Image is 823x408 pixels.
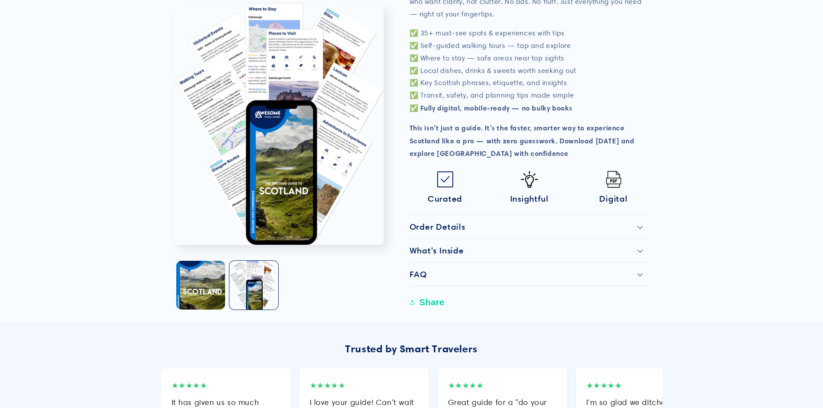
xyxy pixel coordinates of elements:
[428,193,462,204] span: Curated
[448,379,557,392] div: ★★★★★
[410,221,465,232] h2: Order Details
[521,171,538,188] img: Idea-icon.png
[410,104,573,112] strong: ✅ Fully digital, mobile-ready — no bulky books
[599,193,627,204] span: Digital
[410,293,447,312] button: Share
[410,269,427,279] h2: FAQ
[410,123,635,158] strong: This isn’t just a guide. It’s the faster, smarter way to experience Scotland like a pro — with ze...
[410,27,649,115] p: ✅ 35+ must-see spots & experiences with tips ✅ Self-guided walking tours — tap and explore ✅ Wher...
[605,171,622,188] img: Pdf.png
[172,379,280,392] div: ★★★★★
[410,263,649,286] summary: FAQ
[510,193,549,204] span: Insightful
[586,379,695,392] div: ★★★★★
[410,239,649,262] summary: What's Inside
[174,3,388,312] media-gallery: Gallery Viewer
[176,261,225,310] button: Load image 1 in gallery view
[410,215,649,238] summary: Order Details
[310,379,419,392] div: ★★★★★
[161,339,662,358] div: Trusted by Smart Travelers
[229,261,278,310] button: Load image 2 in gallery view
[410,245,464,256] h2: What's Inside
